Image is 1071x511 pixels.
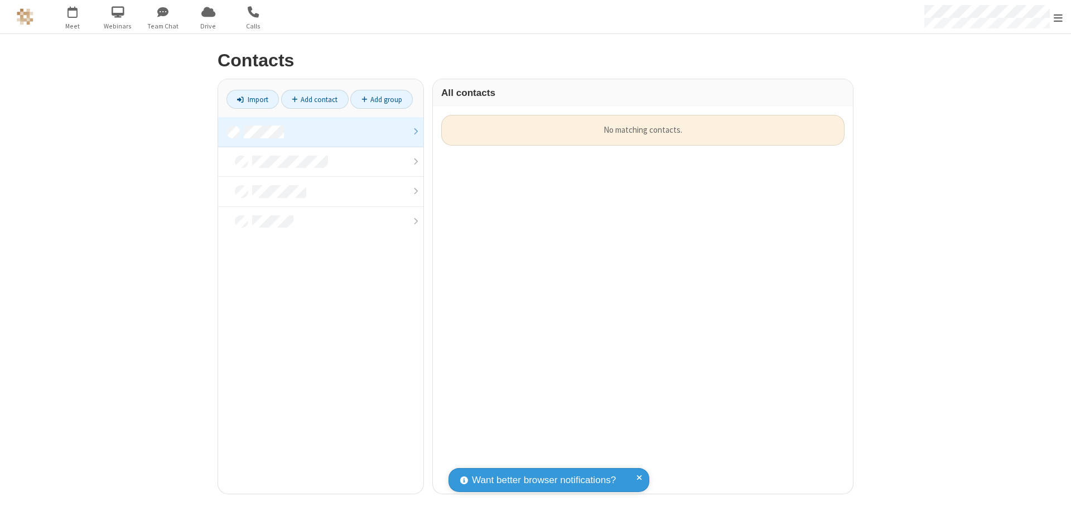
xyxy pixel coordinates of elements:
[350,90,413,109] a: Add group
[17,8,33,25] img: QA Selenium DO NOT DELETE OR CHANGE
[441,88,845,98] h3: All contacts
[218,51,853,70] h2: Contacts
[233,21,274,31] span: Calls
[281,90,349,109] a: Add contact
[97,21,139,31] span: Webinars
[52,21,94,31] span: Meet
[226,90,279,109] a: Import
[187,21,229,31] span: Drive
[433,107,853,494] div: grid
[1043,482,1063,503] iframe: Chat
[142,21,184,31] span: Team Chat
[441,115,845,146] div: No matching contacts.
[472,473,616,488] span: Want better browser notifications?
